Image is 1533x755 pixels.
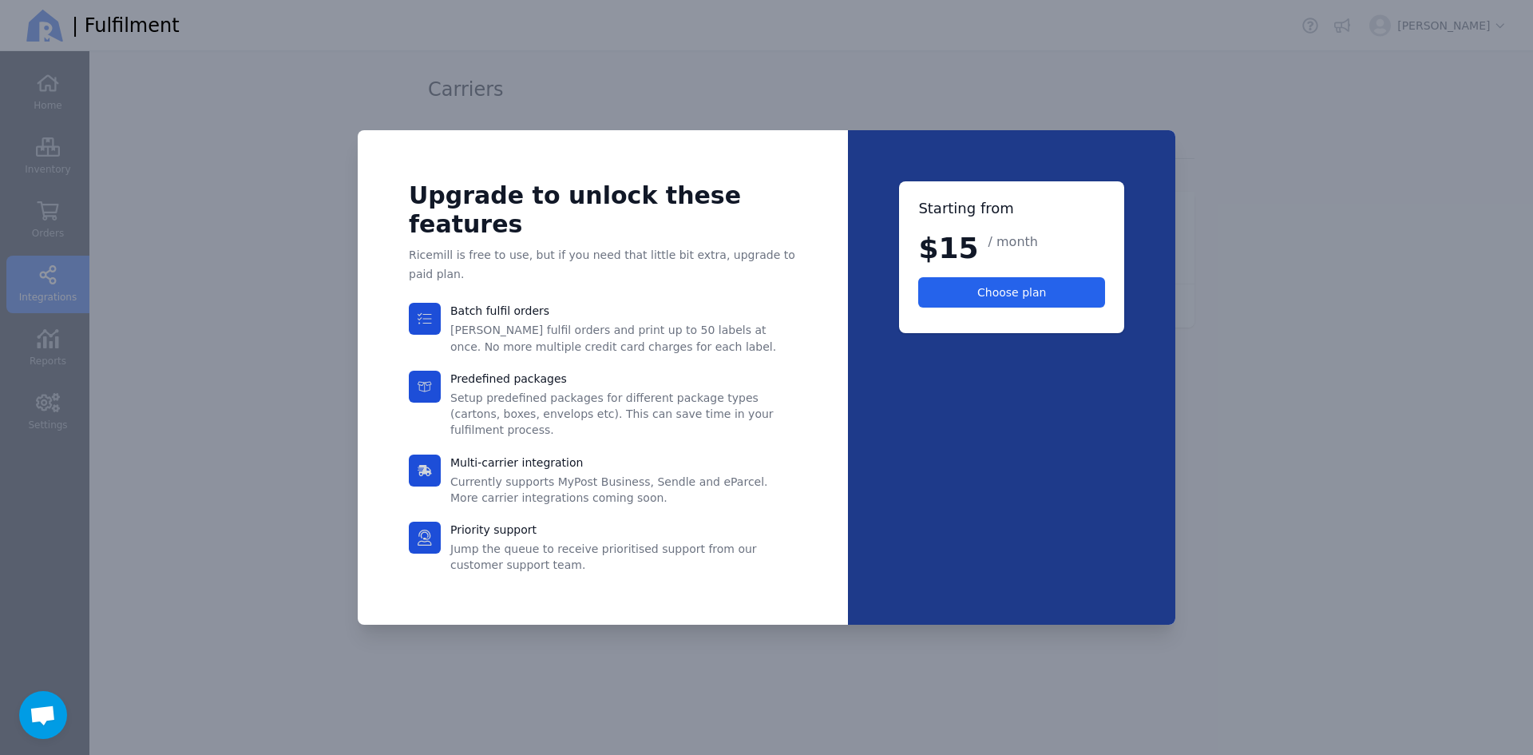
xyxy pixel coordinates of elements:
[450,303,797,319] h3: Batch fulfil orders
[19,691,67,739] div: Open chat
[918,277,1105,308] button: Choose plan
[988,232,1038,252] span: / month
[72,13,180,38] span: | Fulfilment
[450,475,768,504] span: Currently supports MyPost Business, Sendle and eParcel. More carrier integrations coming soon.
[450,371,797,387] h3: Predefined packages
[918,232,978,264] span: $15
[450,391,774,437] span: Setup predefined packages for different package types (cartons, boxes, envelops etc). This can sa...
[450,455,797,471] h3: Multi-carrier integration
[409,181,741,238] span: Upgrade to unlock these features
[450,324,776,352] span: [PERSON_NAME] fulfil orders and print up to 50 labels at once. No more multiple credit card charg...
[977,286,1046,299] span: Choose plan
[409,248,795,280] span: Ricemill is free to use, but if you need that little bit extra, upgrade to paid plan.
[918,197,1013,220] h2: Starting from
[450,522,797,538] h3: Priority support
[450,542,757,571] span: Jump the queue to receive prioritised support from our customer support team.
